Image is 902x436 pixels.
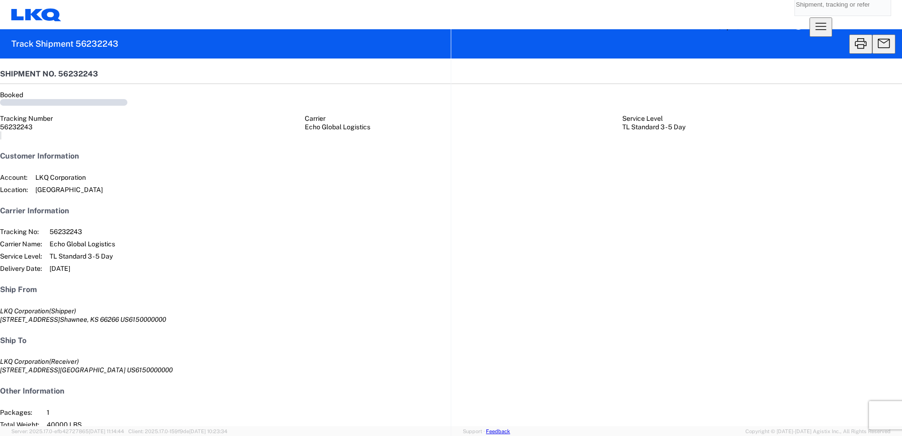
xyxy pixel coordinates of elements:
span: Copyright © [DATE]-[DATE] Agistix Inc., All Rights Reserved [745,427,891,436]
div: Carrier [305,114,587,123]
div: TL Standard 3 - 5 Day [622,123,902,131]
span: [DATE] [50,264,115,273]
a: Feedback [486,428,510,434]
span: Echo Global Logistics [50,240,115,248]
span: LKQ Corporation [35,173,103,182]
a: Support [463,428,486,434]
span: [DATE] 10:23:34 [189,428,227,434]
span: [DATE] 11:14:44 [89,428,124,434]
div: Echo Global Logistics [305,123,587,131]
span: 6150000000 [129,316,166,323]
span: Server: 2025.17.0-efb42727865 [11,428,124,434]
div: Service Level [622,114,902,123]
span: 1 [47,408,166,417]
span: (Shipper) [49,307,76,315]
span: 40000 LBS [47,420,166,429]
span: Client: 2025.17.0-159f9de [128,428,227,434]
span: TL Standard 3 - 5 Day [50,252,115,260]
h2: Track Shipment 56232243 [11,38,118,50]
span: 6150000000 [135,366,173,374]
span: [GEOGRAPHIC_DATA] [35,185,103,194]
span: 56232243 [50,227,115,236]
span: (Receiver) [49,358,79,365]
